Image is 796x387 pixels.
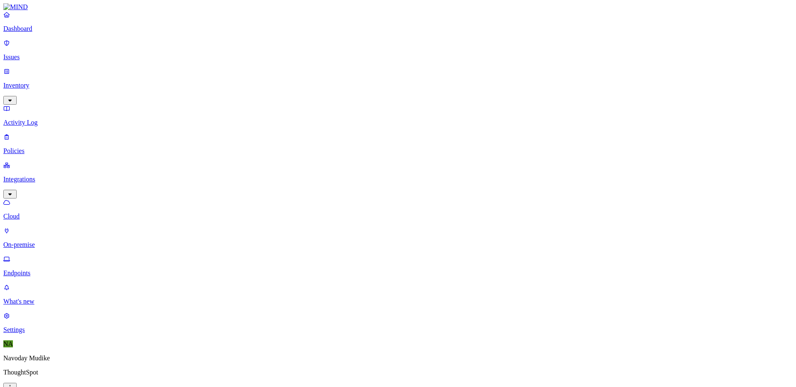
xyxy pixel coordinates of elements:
a: Endpoints [3,255,793,277]
p: Cloud [3,213,793,220]
p: Dashboard [3,25,793,33]
a: MIND [3,3,793,11]
img: MIND [3,3,28,11]
a: Policies [3,133,793,155]
p: On-premise [3,241,793,249]
a: Inventory [3,68,793,103]
p: Activity Log [3,119,793,126]
p: Integrations [3,176,793,183]
p: Navoday Mudike [3,354,793,362]
a: Dashboard [3,11,793,33]
a: Integrations [3,161,793,197]
p: ThoughtSpot [3,369,793,376]
a: What's new [3,284,793,305]
p: Issues [3,53,793,61]
p: Settings [3,326,793,334]
p: Policies [3,147,793,155]
p: Inventory [3,82,793,89]
a: Cloud [3,199,793,220]
a: Activity Log [3,105,793,126]
a: Settings [3,312,793,334]
a: On-premise [3,227,793,249]
a: Issues [3,39,793,61]
p: What's new [3,298,793,305]
p: Endpoints [3,269,793,277]
span: NA [3,340,13,347]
